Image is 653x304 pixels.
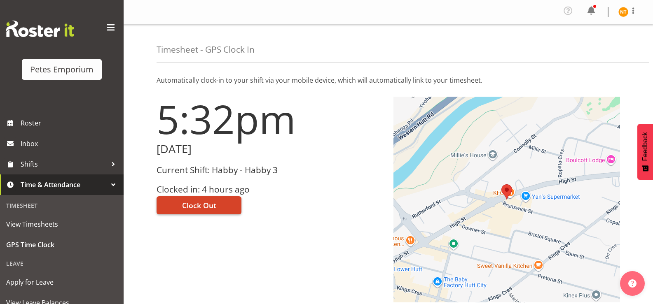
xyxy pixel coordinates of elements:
button: Feedback - Show survey [637,124,653,180]
h4: Timesheet - GPS Clock In [157,45,255,54]
img: Rosterit website logo [6,21,74,37]
h3: Current Shift: Habby - Habby 3 [157,165,384,175]
span: Time & Attendance [21,179,107,191]
h1: 5:32pm [157,97,384,141]
a: Apply for Leave [2,272,122,292]
img: help-xxl-2.png [628,279,637,288]
img: nicole-thomson8388.jpg [618,7,628,17]
div: Timesheet [2,197,122,214]
h2: [DATE] [157,143,384,155]
span: Shifts [21,158,107,170]
span: Inbox [21,137,119,150]
span: View Timesheets [6,218,117,230]
span: Apply for Leave [6,276,117,288]
a: GPS Time Clock [2,234,122,255]
p: Automatically clock-in to your shift via your mobile device, which will automatically link to you... [157,75,620,85]
span: Clock Out [182,200,216,211]
span: Roster [21,117,119,129]
div: Petes Emporium [30,63,94,76]
button: Clock Out [157,196,241,214]
div: Leave [2,255,122,272]
a: View Timesheets [2,214,122,234]
h3: Clocked in: 4 hours ago [157,185,384,194]
span: Feedback [641,132,649,161]
span: GPS Time Clock [6,239,117,251]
